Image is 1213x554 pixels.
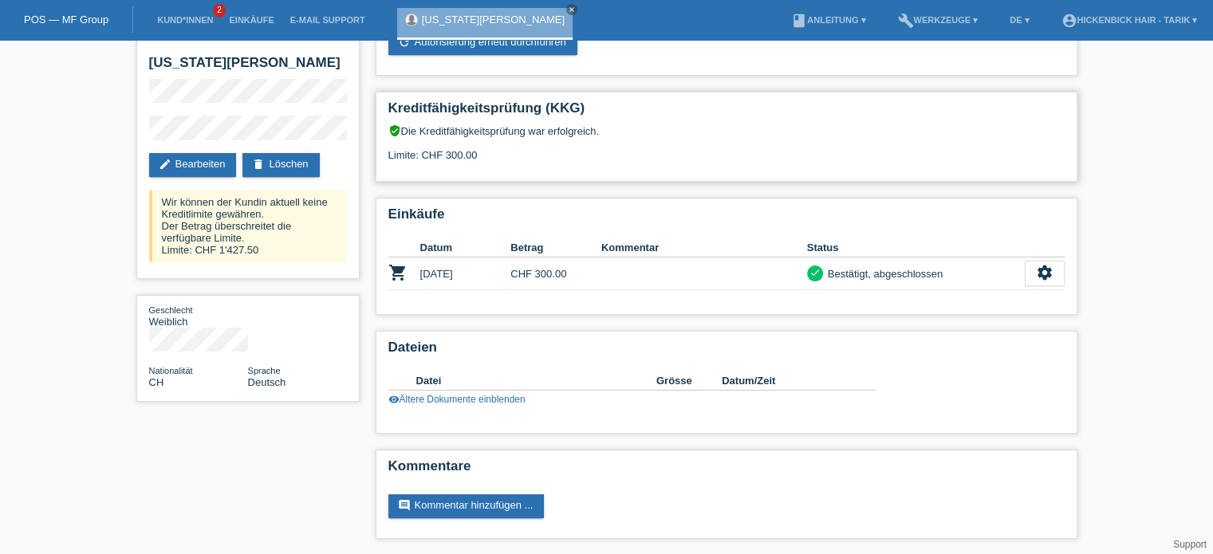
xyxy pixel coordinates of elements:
span: Nationalität [149,366,193,375]
h2: Einkäufe [388,206,1065,230]
span: 2 [213,4,226,18]
div: Weiblich [149,304,248,328]
a: visibilityÄltere Dokumente einblenden [388,394,526,405]
span: Geschlecht [149,305,193,315]
th: Grösse [656,371,722,391]
a: Einkäufe [221,15,282,25]
i: visibility [388,394,400,405]
i: POSP00005378 [388,263,408,282]
i: book [791,13,807,29]
a: account_circleHickenbick Hair - Tarik ▾ [1053,15,1205,25]
div: Die Kreditfähigkeitsprüfung war erfolgreich. Limite: CHF 300.00 [388,124,1065,173]
a: POS — MF Group [24,14,108,26]
a: bookAnleitung ▾ [783,15,873,25]
td: CHF 300.00 [510,257,601,290]
th: Datum/Zeit [722,371,853,391]
a: refreshAutorisierung erneut durchführen [388,31,577,55]
a: deleteLöschen [242,153,319,177]
a: [US_STATE][PERSON_NAME] [422,14,565,26]
i: refresh [398,36,411,49]
h2: [US_STATE][PERSON_NAME] [149,55,347,79]
i: edit [159,158,171,171]
h2: Kreditfähigkeitsprüfung (KKG) [388,100,1065,124]
a: commentKommentar hinzufügen ... [388,494,545,518]
a: editBearbeiten [149,153,237,177]
h2: Dateien [388,340,1065,363]
i: check [809,267,821,278]
a: Support [1173,539,1207,550]
i: delete [252,158,265,171]
a: DE ▾ [1002,15,1037,25]
th: Betrag [510,238,601,257]
div: Wir können der Kundin aktuell keine Kreditlimite gewähren. Der Betrag überschreitet die verfügbar... [149,190,347,262]
th: Datei [416,371,656,391]
div: Bestätigt, abgeschlossen [823,265,943,282]
a: buildWerkzeuge ▾ [889,15,986,25]
i: settings [1036,264,1053,281]
a: E-Mail Support [282,15,373,25]
i: comment [398,499,411,512]
th: Status [807,238,1025,257]
th: Datum [420,238,511,257]
a: Kund*innen [149,15,221,25]
span: Deutsch [248,376,286,388]
a: close [566,4,577,15]
i: verified_user [388,124,401,137]
span: Sprache [248,366,281,375]
i: account_circle [1061,13,1077,29]
h2: Kommentare [388,458,1065,482]
i: close [568,6,576,14]
i: build [897,13,913,29]
th: Kommentar [601,238,807,257]
span: Schweiz [149,376,164,388]
td: [DATE] [420,257,511,290]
